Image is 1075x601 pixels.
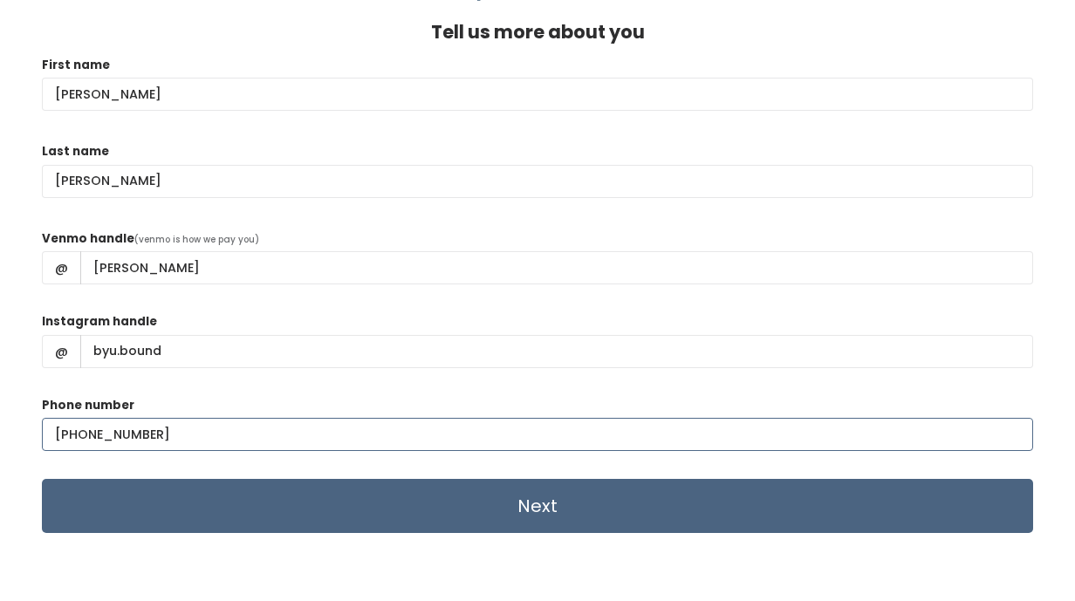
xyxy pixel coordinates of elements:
[42,418,1033,451] input: (___) ___-____
[42,230,134,248] label: Venmo handle
[42,479,1033,533] input: Next
[431,22,645,42] h4: Tell us more about you
[80,251,1033,284] input: handle
[42,335,81,368] span: @
[42,397,134,414] label: Phone number
[42,251,81,284] span: @
[134,233,259,246] span: (venmo is how we pay you)
[42,313,157,331] label: Instagram handle
[42,57,110,74] label: First name
[42,143,109,160] label: Last name
[80,335,1033,368] input: handle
